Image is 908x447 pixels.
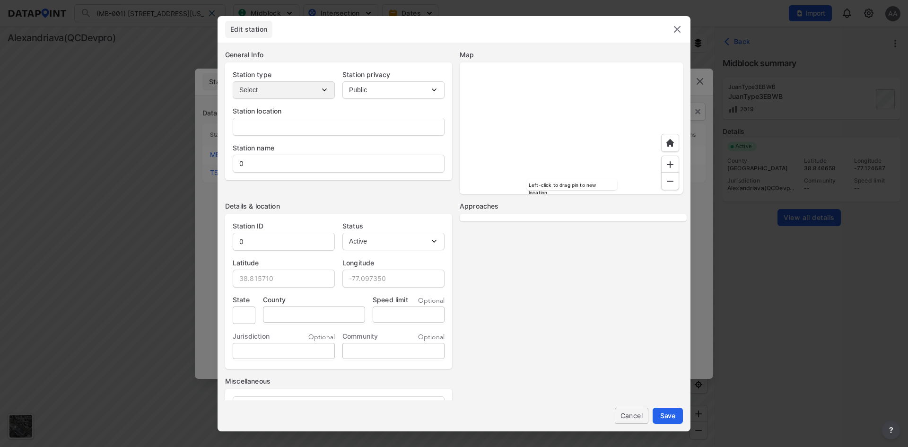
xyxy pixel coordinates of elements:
[233,295,255,305] label: State
[342,221,445,231] label: Status
[233,332,270,341] label: Jurisdiction
[460,50,683,60] div: Map
[233,143,445,153] label: Station name
[622,411,641,421] span: Cancel
[233,258,335,268] label: Latitude
[661,134,679,152] div: Home
[225,50,452,60] div: General Info
[661,172,679,190] div: Zoom Out
[460,202,683,211] div: Approaches
[342,332,378,341] label: Community
[233,70,335,79] label: Station type
[225,202,452,211] div: Details & location
[225,377,452,386] label: Miscellaneous
[373,295,408,305] label: Speed limit
[418,296,445,306] span: Optional
[665,138,675,148] img: Home
[225,25,272,34] span: Edit station
[615,408,648,424] button: Cancel
[661,156,679,174] div: Zoom In
[233,106,445,116] label: Station location
[342,258,445,268] label: Longitude
[665,176,675,186] img: Zoom Out
[672,24,683,35] img: close.efbf2170.svg
[418,333,445,342] span: Optional
[653,408,683,424] button: Save
[665,160,675,169] img: Zoom In
[882,421,900,439] button: more
[342,70,445,79] label: Station privacy
[225,21,276,38] div: full width tabs example
[233,221,335,231] label: Station ID
[308,333,335,342] span: Optional
[526,179,617,190] div: Left-click to drag pin to new location
[660,411,675,421] span: Save
[887,424,895,436] span: ?
[263,295,365,305] label: County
